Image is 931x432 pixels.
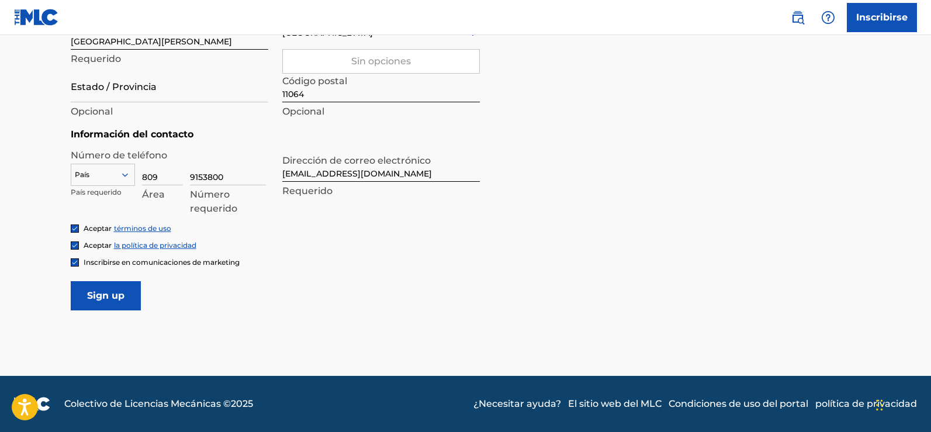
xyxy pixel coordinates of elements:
font: Número requerido [190,189,237,214]
a: términos de uso [114,224,171,233]
font: política de privacidad [815,398,917,409]
font: Área [142,189,165,200]
font: Colectivo de Licencias Mecánicas © [64,398,231,409]
font: Opcional [282,106,324,117]
img: logo [14,397,50,411]
iframe: Widget de chat [873,376,931,432]
font: Información del contacto [71,129,193,140]
div: Arrastrar [876,388,883,423]
font: Requerido [282,185,333,196]
font: País requerido [71,188,122,196]
font: Condiciones de uso del portal [669,398,808,409]
font: Requerido [71,53,121,64]
a: Inscribirse [847,3,917,32]
img: Logotipo del MLC [14,9,59,26]
div: Ayuda [816,6,840,29]
a: El sitio web del MLC [568,397,662,411]
img: buscar [791,11,805,25]
img: caja [71,242,78,249]
input: Sign up [71,281,141,310]
font: Sin opciones [351,56,411,67]
font: ¿Necesitar ayuda? [473,398,561,409]
font: 2025 [231,398,253,409]
a: Condiciones de uso del portal [669,397,808,411]
font: El sitio web del MLC [568,398,662,409]
font: Aceptar [84,224,112,233]
a: Búsqueda pública [786,6,809,29]
img: ayuda [821,11,835,25]
font: Número de teléfono [71,150,167,161]
font: Opcional [71,106,113,117]
font: Aceptar [84,241,112,250]
a: la política de privacidad [114,241,196,250]
img: caja [71,259,78,266]
img: caja [71,225,78,232]
font: Inscribirse en comunicaciones de marketing [84,258,240,267]
a: ¿Necesitar ayuda? [473,397,561,411]
a: política de privacidad [815,397,917,411]
font: Inscribirse [856,12,908,23]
